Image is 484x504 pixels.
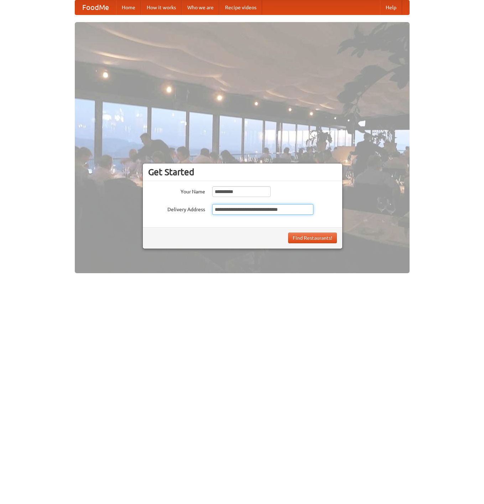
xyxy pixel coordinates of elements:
h3: Get Started [148,167,337,177]
a: Recipe videos [219,0,262,15]
button: Find Restaurants! [288,233,337,243]
a: Who we are [182,0,219,15]
label: Your Name [148,186,205,195]
a: Help [380,0,402,15]
a: Home [116,0,141,15]
a: FoodMe [75,0,116,15]
a: How it works [141,0,182,15]
label: Delivery Address [148,204,205,213]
